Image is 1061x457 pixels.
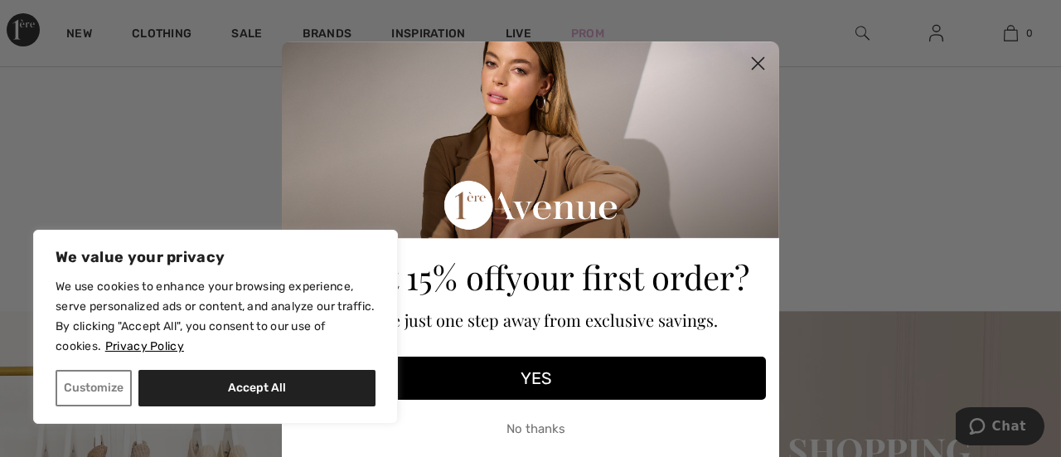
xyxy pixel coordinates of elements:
a: Privacy Policy [104,338,185,354]
button: Close dialog [744,49,773,78]
p: We use cookies to enhance your browsing experience, serve personalized ads or content, and analyz... [56,277,375,357]
div: We value your privacy [33,230,398,424]
span: Want 15% off [322,255,506,299]
button: No thanks [306,408,766,450]
p: We value your privacy [56,247,375,267]
button: Customize [56,370,132,406]
span: Chat [36,12,70,27]
span: You're just one step away from exclusive savings. [354,309,719,331]
span: your first order? [506,255,749,299]
button: Accept All [138,370,375,406]
button: YES [306,357,766,400]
